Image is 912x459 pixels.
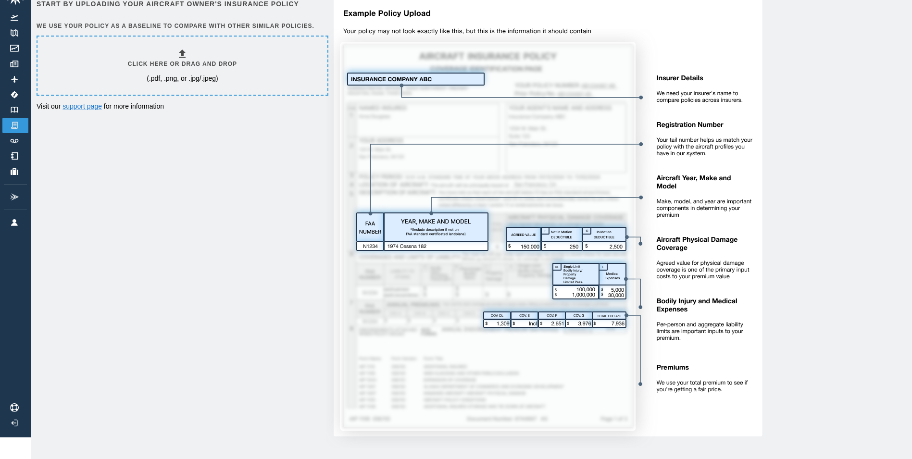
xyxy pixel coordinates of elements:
h6: We use your policy as a baseline to compare with other similar policies. [37,22,326,31]
h6: Click here or drag and drop [128,60,237,69]
p: Visit our for more information [37,101,326,111]
p: (.pdf, .png, or .jpg/.jpeg) [147,74,218,83]
a: support page [62,102,102,110]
